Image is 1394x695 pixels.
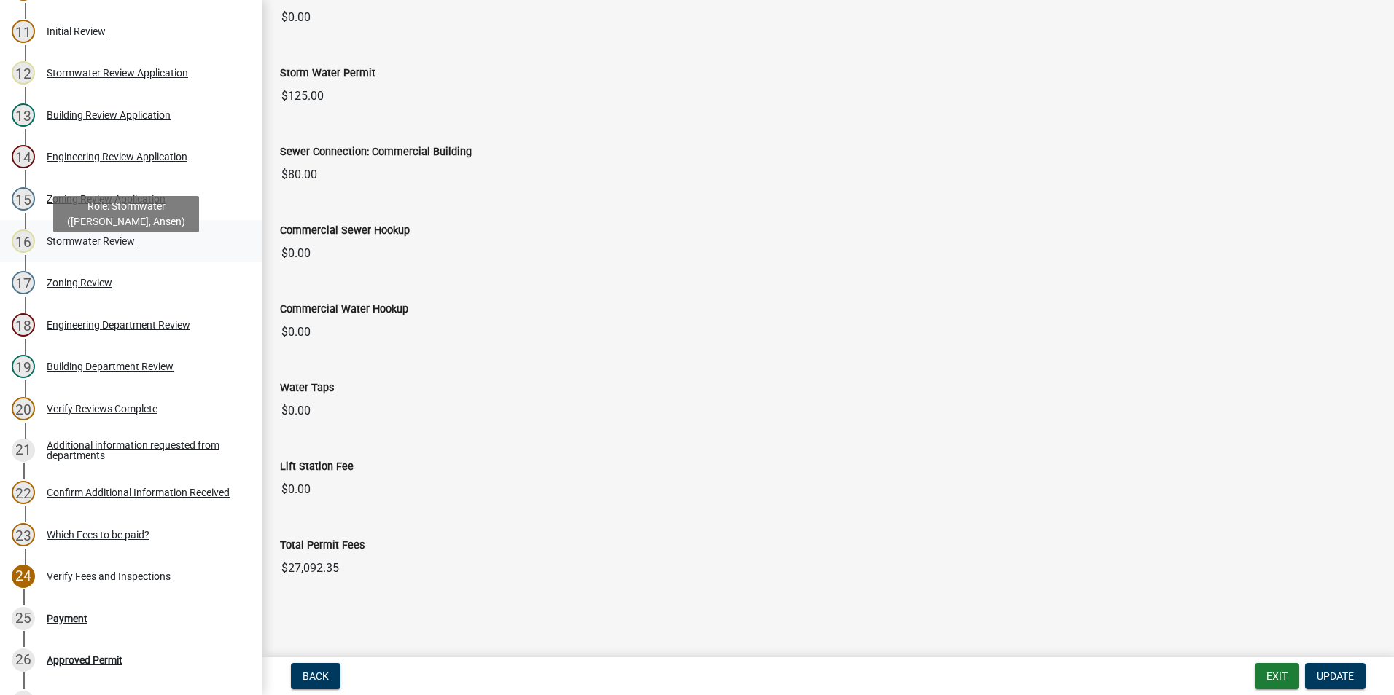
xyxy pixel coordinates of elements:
[47,530,149,540] div: Which Fees to be paid?
[12,607,35,630] div: 25
[47,320,190,330] div: Engineering Department Review
[280,226,410,236] label: Commercial Sewer Hookup
[280,383,334,393] label: Water Taps
[280,305,408,315] label: Commercial Water Hookup
[47,194,166,204] div: Zoning Review Application
[12,61,35,85] div: 12
[12,439,35,462] div: 21
[47,487,230,498] div: Confirm Additional Information Received
[1255,663,1299,689] button: Exit
[47,613,87,624] div: Payment
[1317,670,1354,682] span: Update
[280,68,375,79] label: Storm Water Permit
[12,187,35,211] div: 15
[12,271,35,294] div: 17
[1305,663,1366,689] button: Update
[12,20,35,43] div: 11
[53,196,199,232] div: Role: Stormwater ([PERSON_NAME], Ansen)
[47,361,174,372] div: Building Department Review
[12,397,35,420] div: 20
[12,145,35,168] div: 14
[47,440,239,460] div: Additional information requested from departments
[12,481,35,504] div: 22
[12,313,35,337] div: 18
[303,670,329,682] span: Back
[47,278,112,288] div: Zoning Review
[12,648,35,672] div: 26
[47,236,135,246] div: Stormwater Review
[280,462,354,472] label: Lift Station Fee
[12,229,35,253] div: 16
[47,152,187,162] div: Engineering Review Application
[12,103,35,127] div: 13
[47,655,122,665] div: Approved Permit
[280,147,472,157] label: Sewer Connection: Commercial Building
[12,565,35,588] div: 24
[47,571,171,581] div: Verify Fees and Inspections
[47,404,157,414] div: Verify Reviews Complete
[12,523,35,546] div: 23
[291,663,340,689] button: Back
[47,68,188,78] div: Stormwater Review Application
[47,110,171,120] div: Building Review Application
[47,26,106,36] div: Initial Review
[280,541,365,551] label: Total Permit Fees
[12,355,35,378] div: 19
